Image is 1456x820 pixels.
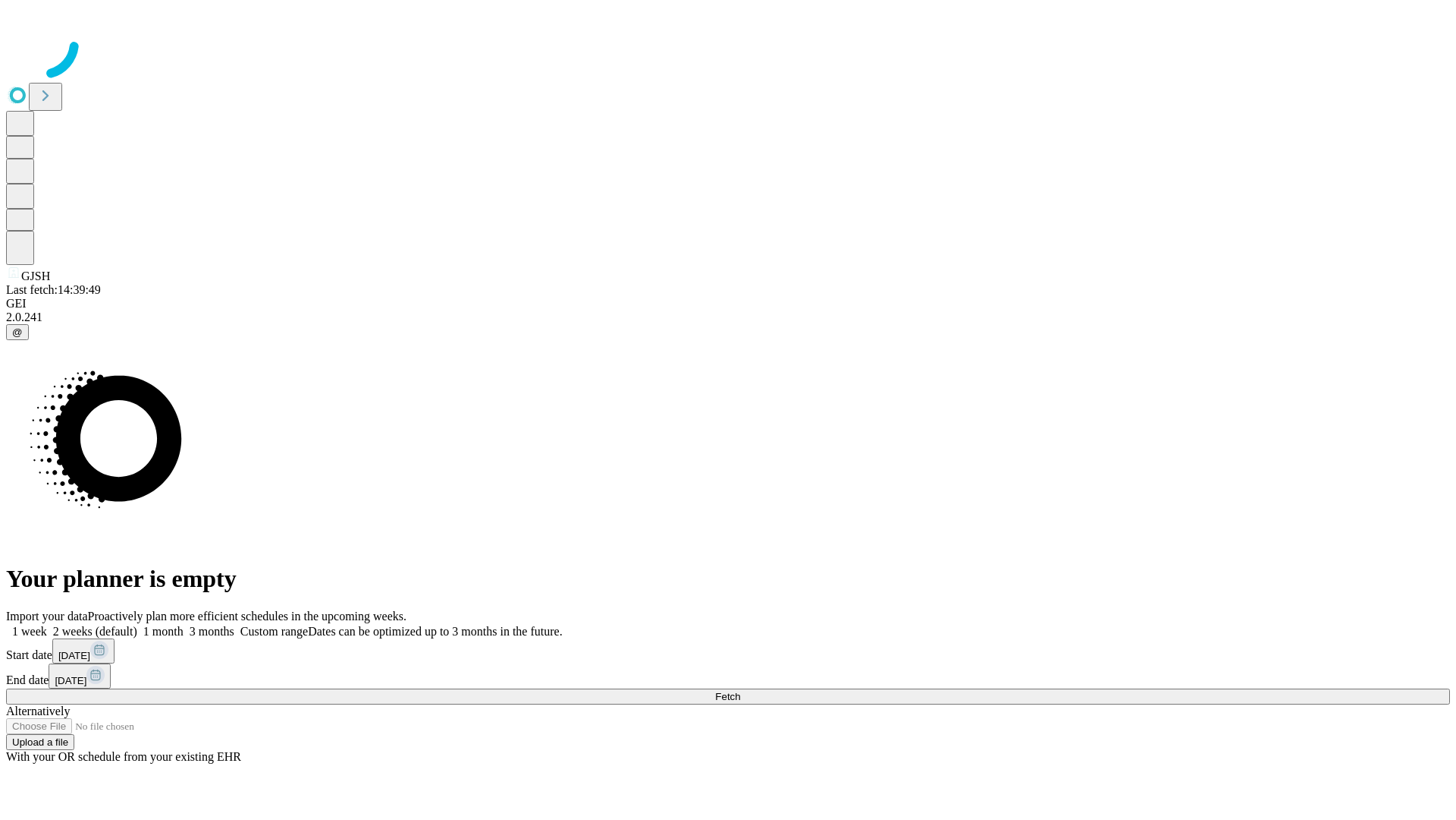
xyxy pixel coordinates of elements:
[190,625,234,638] span: 3 months
[6,664,1450,689] div: End date
[240,625,308,638] span: Custom range
[6,610,88,623] span: Import your data
[49,664,111,689] button: [DATE]
[6,734,74,750] button: Upload a file
[88,610,406,623] span: Proactively plan more efficient schedules in the upcoming weeks.
[12,326,23,338] span: @
[715,691,740,702] span: Fetch
[6,283,101,296] span: Last fetch: 14:39:49
[6,324,29,340] button: @
[52,639,115,664] button: [DATE]
[6,689,1450,705] button: Fetch
[53,625,137,638] span: 2 weeks (default)
[55,675,86,686] span: [DATE]
[6,565,1450,593] h1: Your planner is empty
[308,625,562,638] span: Dates can be optimized up to 3 months in the future.
[6,639,1450,664] div: Start date
[143,625,184,638] span: 1 month
[58,650,90,661] span: [DATE]
[12,625,47,638] span: 1 week
[6,705,70,717] span: Alternatively
[6,297,1450,311] div: GEI
[6,750,241,763] span: With your OR schedule from your existing EHR
[6,311,1450,324] div: 2.0.241
[21,270,50,282] span: GJSH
